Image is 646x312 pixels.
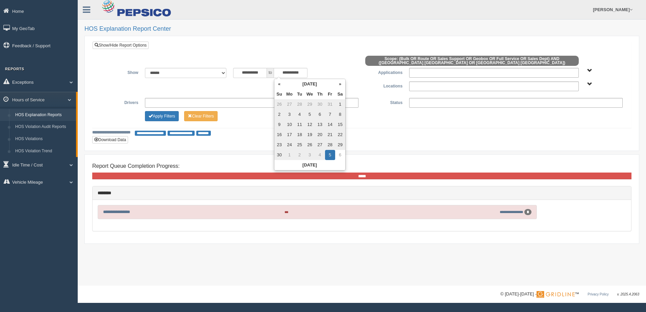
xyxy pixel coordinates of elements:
span: Scope: (Bulk OR Route OR Sales Support OR Geobox OR Full Service OR Sales Dept) AND ([GEOGRAPHIC_... [365,56,579,66]
td: 28 [325,140,335,150]
td: 4 [315,150,325,160]
span: v. 2025.4.2063 [617,292,639,296]
td: 30 [274,150,284,160]
td: 6 [335,150,345,160]
a: Show/Hide Report Options [93,42,149,49]
td: 1 [284,150,295,160]
td: 15 [335,120,345,130]
a: HOS Explanation Reports [12,109,76,121]
th: Su [274,89,284,99]
th: Sa [335,89,345,99]
td: 27 [284,99,295,109]
td: 4 [295,109,305,120]
th: [DATE] [284,79,335,89]
td: 22 [335,130,345,140]
td: 24 [284,140,295,150]
button: Change Filter Options [184,111,218,121]
label: Status [362,98,406,106]
td: 31 [325,99,335,109]
td: 26 [274,99,284,109]
span: to [267,68,274,78]
a: HOS Violation Trend [12,145,76,157]
td: 30 [315,99,325,109]
button: Change Filter Options [145,111,179,121]
div: © [DATE]-[DATE] - ™ [500,291,639,298]
td: 8 [335,109,345,120]
td: 28 [295,99,305,109]
td: 21 [325,130,335,140]
th: Tu [295,89,305,99]
td: 3 [284,109,295,120]
td: 16 [274,130,284,140]
a: HOS Violation Audit Reports [12,121,76,133]
td: 2 [295,150,305,160]
td: 2 [274,109,284,120]
td: 27 [315,140,325,150]
th: [DATE] [274,160,345,170]
td: 5 [305,109,315,120]
label: Show [98,68,142,76]
label: Applications [362,68,406,76]
td: 25 [295,140,305,150]
h4: Report Queue Completion Progress: [92,163,631,169]
a: Privacy Policy [588,292,608,296]
td: 23 [274,140,284,150]
td: 18 [295,130,305,140]
th: We [305,89,315,99]
td: 9 [274,120,284,130]
button: Download Data [92,136,128,144]
td: 7 [325,109,335,120]
h2: HOS Explanation Report Center [84,26,639,32]
td: 3 [305,150,315,160]
td: 14 [325,120,335,130]
td: 29 [305,99,315,109]
td: 17 [284,130,295,140]
td: 19 [305,130,315,140]
th: « [274,79,284,89]
td: 5 [325,150,335,160]
td: 26 [305,140,315,150]
td: 20 [315,130,325,140]
td: 13 [315,120,325,130]
label: Locations [362,81,406,89]
label: Drivers [98,98,142,106]
th: » [335,79,345,89]
th: Th [315,89,325,99]
th: Fr [325,89,335,99]
td: 11 [295,120,305,130]
td: 12 [305,120,315,130]
td: 1 [335,99,345,109]
td: 10 [284,120,295,130]
img: Gridline [537,291,575,298]
td: 6 [315,109,325,120]
td: 29 [335,140,345,150]
a: HOS Violations [12,133,76,145]
th: Mo [284,89,295,99]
